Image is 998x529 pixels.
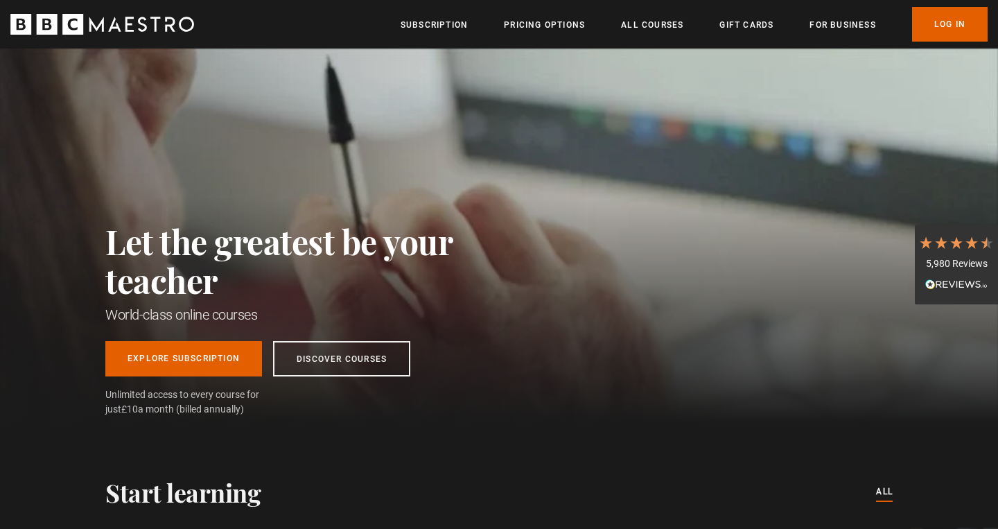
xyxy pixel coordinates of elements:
[105,388,292,417] span: Unlimited access to every course for just a month (billed annually)
[10,14,194,35] svg: BBC Maestro
[121,404,138,415] span: £10
[401,18,468,32] a: Subscription
[504,18,585,32] a: Pricing Options
[918,235,995,250] div: 4.7 Stars
[912,7,988,42] a: Log In
[273,341,410,376] a: Discover Courses
[719,18,773,32] a: Gift Cards
[918,277,995,294] div: Read All Reviews
[105,341,262,376] a: Explore Subscription
[918,257,995,271] div: 5,980 Reviews
[105,305,514,324] h1: World-class online courses
[105,222,514,300] h2: Let the greatest be your teacher
[809,18,875,32] a: For business
[925,279,988,289] img: REVIEWS.io
[401,7,988,42] nav: Primary
[915,225,998,305] div: 5,980 ReviewsRead All Reviews
[621,18,683,32] a: All Courses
